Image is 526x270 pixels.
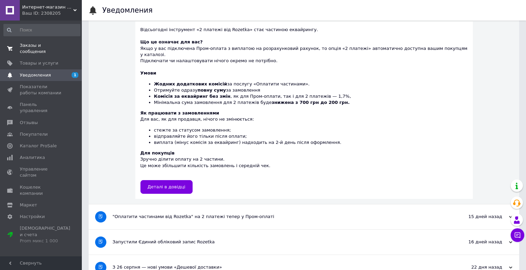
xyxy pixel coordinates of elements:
[20,154,45,161] span: Аналитика
[20,72,51,78] span: Уведомления
[140,27,468,39] div: Відсьогодні інструмент «2 платежі від Rozetka» стає частиною еквайрингу.
[154,81,468,87] li: за послугу «Оплатити частинами».
[20,102,63,114] span: Панель управления
[154,94,231,99] b: Комісія за еквайринг без змін
[154,139,468,146] li: виплата (мінус комісія за еквайринг) надходить на 2-й день після оформлення.
[112,214,444,220] div: "Оплатити частинами від Rozetka" на 2 платежі тепер у Пром-оплаті
[112,239,444,245] div: Запустили Єдиний обліковий запис Rozetka
[20,42,63,55] span: Заказы и сообщения
[3,24,80,36] input: Поиск
[22,4,73,10] span: Интернет-магазин "Катрин"
[140,150,468,175] div: Зручно ділити оплату на 2 частини. Це може збільшити кількість замовлень і середній чек.
[154,99,468,106] li: Мінімальна сума замовлення для 2 платежів буде
[140,70,156,76] b: Умови
[20,131,48,137] span: Покупатели
[20,238,70,244] div: Prom микс 1 000
[20,214,45,220] span: Настройки
[20,202,37,208] span: Маркет
[102,6,153,14] h1: Уведомления
[20,120,38,126] span: Отзывы
[22,10,82,16] div: Ваш ID: 2308205
[72,72,78,78] span: 1
[444,239,512,245] div: 16 дней назад
[20,166,63,178] span: Управление сайтом
[140,110,219,116] b: Як працювати з замовленнями
[20,84,63,96] span: Показатели работы компании
[140,110,468,146] div: Для вас, як для продавця, нічого не змінюється:
[154,127,468,133] li: стежте за статусом замовлення;
[511,228,524,242] button: Чат с покупателем
[20,225,70,244] span: [DEMOGRAPHIC_DATA] и счета
[140,180,193,194] a: Деталі в довідці
[20,60,58,66] span: Товары и услуги
[148,184,185,189] span: Деталі в довідці
[154,81,227,86] b: Жодних додаткових комісій
[154,133,468,139] li: відправляйте його тільки після оплати;
[140,39,468,64] div: Якщо у вас підключена Пром-оплата з виплатою на розрахунковий рахунок, то опція «2 платежі» автом...
[272,100,350,105] b: знижена з 700 грн до 200 грн.
[197,87,226,93] b: повну суму
[154,93,468,99] li: , як для Пром-оплати, так і для 2 платежів — 1,7%,
[140,39,203,44] b: Що це означає для вас?
[20,184,63,197] span: Кошелек компании
[140,150,175,156] b: Для покупців
[444,214,512,220] div: 15 дней назад
[20,143,57,149] span: Каталог ProSale
[154,87,468,93] li: Отримуйте одразу за замовлення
